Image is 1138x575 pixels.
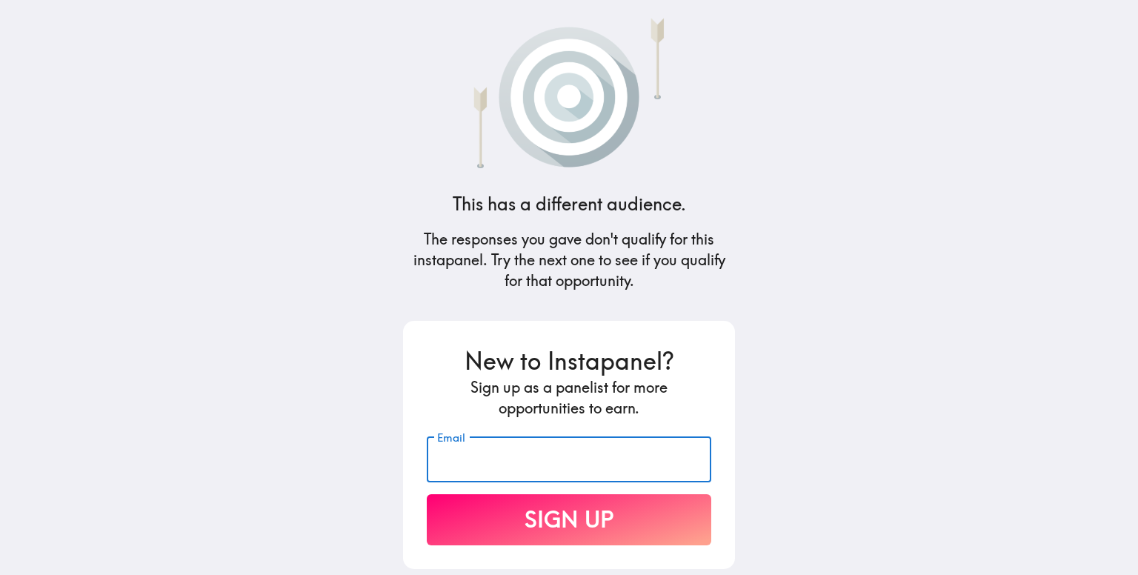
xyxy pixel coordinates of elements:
[437,430,465,446] label: Email
[403,229,735,291] h5: The responses you gave don't qualify for this instapanel. Try the next one to see if you qualify ...
[427,494,711,545] button: Sign Up
[427,377,711,419] h5: Sign up as a panelist for more opportunities to earn.
[437,12,701,168] img: Arrows that have missed a target.
[427,345,711,378] h3: New to Instapanel?
[453,192,686,217] h4: This has a different audience.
